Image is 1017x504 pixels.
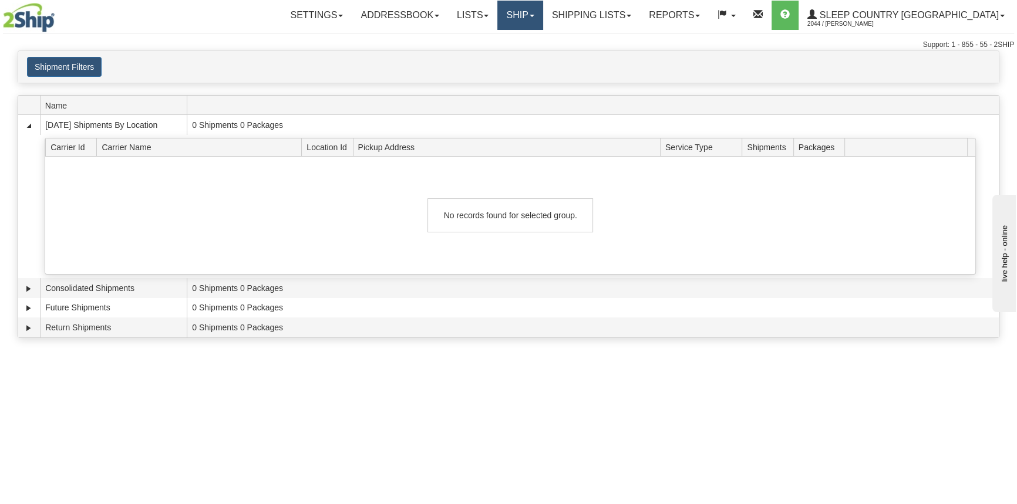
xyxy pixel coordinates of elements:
span: Name [45,96,187,114]
img: logo2044.jpg [3,3,55,32]
td: 0 Shipments 0 Packages [187,317,999,337]
td: [DATE] Shipments By Location [40,115,187,135]
span: Pickup Address [358,138,661,156]
a: Expand [23,283,35,295]
div: live help - online [9,10,109,19]
a: Reports [640,1,709,30]
span: Carrier Name [102,138,301,156]
a: Settings [281,1,352,30]
td: Consolidated Shipments [40,278,187,298]
span: Location Id [307,138,353,156]
td: 0 Shipments 0 Packages [187,278,999,298]
a: Collapse [23,120,35,131]
a: Expand [23,322,35,334]
span: Sleep Country [GEOGRAPHIC_DATA] [817,10,999,20]
span: Service Type [665,138,742,156]
span: Packages [799,138,845,156]
td: 0 Shipments 0 Packages [187,298,999,318]
span: 2044 / [PERSON_NAME] [807,18,895,30]
td: 0 Shipments 0 Packages [187,115,999,135]
div: Support: 1 - 855 - 55 - 2SHIP [3,40,1014,50]
div: No records found for selected group. [427,198,593,232]
iframe: chat widget [990,192,1016,312]
td: Future Shipments [40,298,187,318]
a: Ship [497,1,543,30]
span: Carrier Id [50,138,97,156]
button: Shipment Filters [27,57,102,77]
a: Sleep Country [GEOGRAPHIC_DATA] 2044 / [PERSON_NAME] [799,1,1013,30]
a: Lists [448,1,497,30]
a: Expand [23,302,35,314]
a: Shipping lists [543,1,640,30]
a: Addressbook [352,1,448,30]
span: Shipments [747,138,793,156]
td: Return Shipments [40,317,187,337]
